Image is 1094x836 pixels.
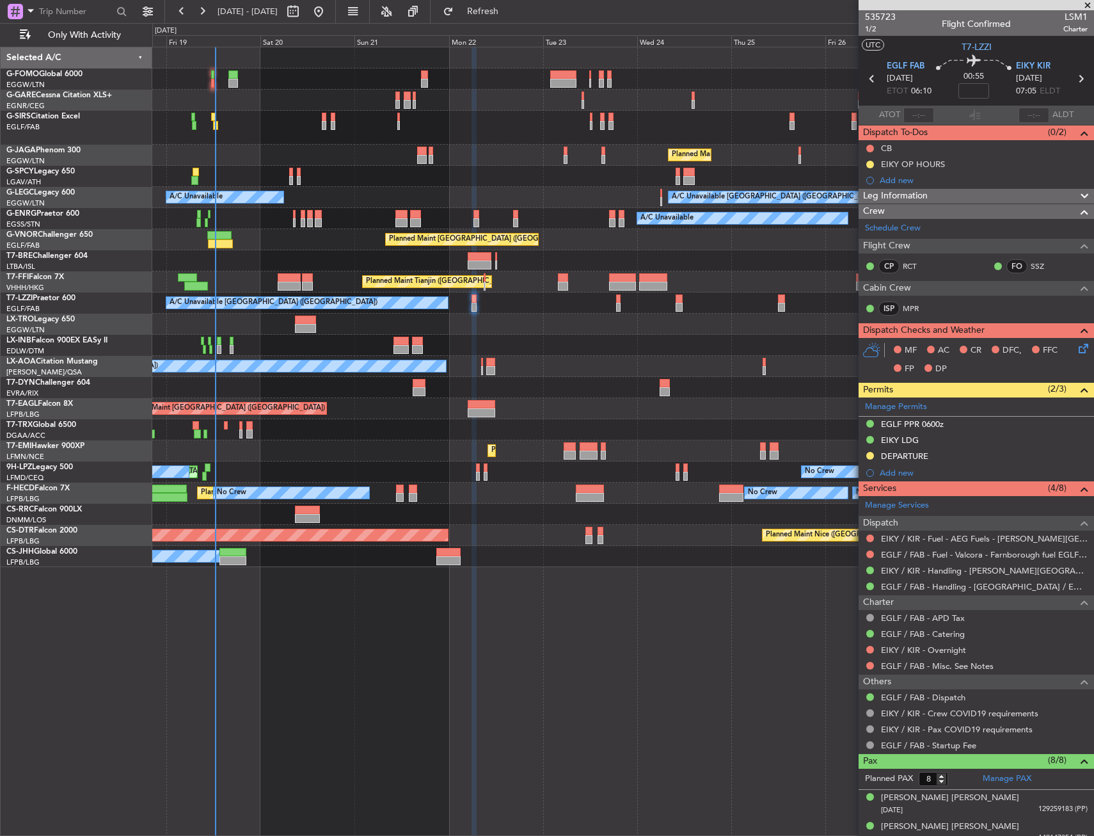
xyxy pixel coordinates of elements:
span: T7-DYN [6,379,35,387]
a: T7-BREChallenger 604 [6,252,88,260]
div: No Crew [217,483,246,502]
a: EGGW/LTN [6,80,45,90]
span: 9H-LPZ [6,463,32,471]
span: T7-EAGL [6,400,38,408]
span: [DATE] [881,805,903,815]
a: [PERSON_NAME]/QSA [6,367,82,377]
div: Planned Maint [GEOGRAPHIC_DATA] ([GEOGRAPHIC_DATA]) [201,483,402,502]
button: Only With Activity [14,25,139,45]
div: Planned Maint Tianjin ([GEOGRAPHIC_DATA]) [366,272,515,291]
a: G-SIRSCitation Excel [6,113,80,120]
a: G-FOMOGlobal 6000 [6,70,83,78]
span: Only With Activity [33,31,135,40]
span: G-VNOR [6,231,38,239]
span: 00:55 [963,70,984,83]
a: T7-EMIHawker 900XP [6,442,84,450]
span: 535723 [865,10,896,24]
div: Thu 25 [731,35,825,47]
span: G-GARE [6,92,36,99]
a: LFMN/NCE [6,452,44,462]
span: T7-BRE [6,252,33,260]
span: 1/2 [865,24,896,35]
a: EGGW/LTN [6,325,45,335]
div: No Crew [748,483,777,502]
a: LFPB/LBG [6,494,40,504]
span: EGLF FAB [887,60,924,73]
a: G-JAGAPhenom 300 [6,147,81,154]
div: EGLF PPR 0600z [881,419,944,430]
a: T7-LZZIPraetor 600 [6,294,75,302]
span: ATOT [879,109,900,122]
a: DGAA/ACC [6,431,45,440]
span: G-JAGA [6,147,36,154]
span: ELDT [1040,85,1060,98]
div: EIKY LDG [881,435,919,446]
a: EGLF / FAB - Fuel - Valcora - Farnborough fuel EGLF / FAB [881,549,1088,560]
a: EGLF / FAB - Dispatch [881,692,965,703]
div: [DATE] [155,26,177,36]
a: CS-DTRFalcon 2000 [6,527,77,535]
a: RCT [903,261,931,272]
span: (0/2) [1048,125,1066,139]
div: Sat 20 [260,35,354,47]
div: Add new [880,467,1088,478]
a: T7-TRXGlobal 6500 [6,421,76,429]
span: [DATE] - [DATE] [218,6,278,17]
div: Tue 23 [543,35,637,47]
span: G-LEGC [6,189,34,197]
div: CP [878,259,900,273]
input: Trip Number [39,2,113,21]
span: AC [938,344,949,357]
a: EVRA/RIX [6,389,38,398]
span: Leg Information [863,189,928,204]
span: MF [905,344,917,357]
a: EGLF / FAB - Handling - [GEOGRAPHIC_DATA] / EGLF / FAB [881,581,1088,592]
span: CS-RRC [6,506,34,513]
span: Services [863,481,896,496]
a: EGGW/LTN [6,156,45,166]
a: EIKY / KIR - Handling - [PERSON_NAME][GEOGRAPHIC_DATA] Plc EIKY / KIR [881,565,1088,576]
div: A/C Unavailable [GEOGRAPHIC_DATA] ([GEOGRAPHIC_DATA]) [672,188,880,207]
a: SSZ [1031,261,1059,272]
a: EIKY / KIR - Pax COVID19 requirements [881,724,1033,735]
span: 07:05 [1016,85,1036,98]
a: Manage PAX [983,773,1031,785]
a: T7-EAGLFalcon 8X [6,400,73,408]
div: Unplanned Maint [GEOGRAPHIC_DATA] ([GEOGRAPHIC_DATA]) [115,399,325,418]
span: DFC, [1003,344,1022,357]
span: 129259183 (PP) [1038,804,1088,815]
div: A/C Unavailable [170,188,223,207]
span: Charter [863,595,894,610]
span: CS-JHH [6,548,34,556]
a: LGAV/ATH [6,177,41,187]
a: G-VNORChallenger 650 [6,231,93,239]
a: EGGW/LTN [6,198,45,208]
span: CR [971,344,981,357]
a: EGLF/FAB [6,304,40,314]
div: Mon 22 [449,35,543,47]
div: EIKY OP HOURS [881,159,945,170]
span: Others [863,675,891,689]
span: CS-DTR [6,527,34,535]
span: ETOT [887,85,908,98]
div: No Crew [856,483,885,502]
span: EIKY KIR [1016,60,1050,73]
span: Charter [1063,24,1088,35]
a: EGLF / FAB - Startup Fee [881,740,976,751]
div: CB [881,143,892,154]
a: LFPB/LBG [6,410,40,419]
div: Planned Maint [GEOGRAPHIC_DATA] ([GEOGRAPHIC_DATA]) [672,145,873,165]
a: G-ENRGPraetor 600 [6,210,79,218]
a: EIKY / KIR - Overnight [881,645,966,655]
span: [DATE] [1016,72,1042,85]
div: [PERSON_NAME] [PERSON_NAME] [881,821,1019,833]
span: LSM1 [1063,10,1088,24]
a: CS-JHHGlobal 6000 [6,548,77,556]
span: T7-LZZI [962,40,992,54]
span: G-SIRS [6,113,31,120]
label: Planned PAX [865,773,913,785]
span: (2/3) [1048,382,1066,396]
div: Planned Maint Nice ([GEOGRAPHIC_DATA]) [766,526,908,545]
span: 06:10 [911,85,931,98]
div: No Crew [805,462,834,481]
